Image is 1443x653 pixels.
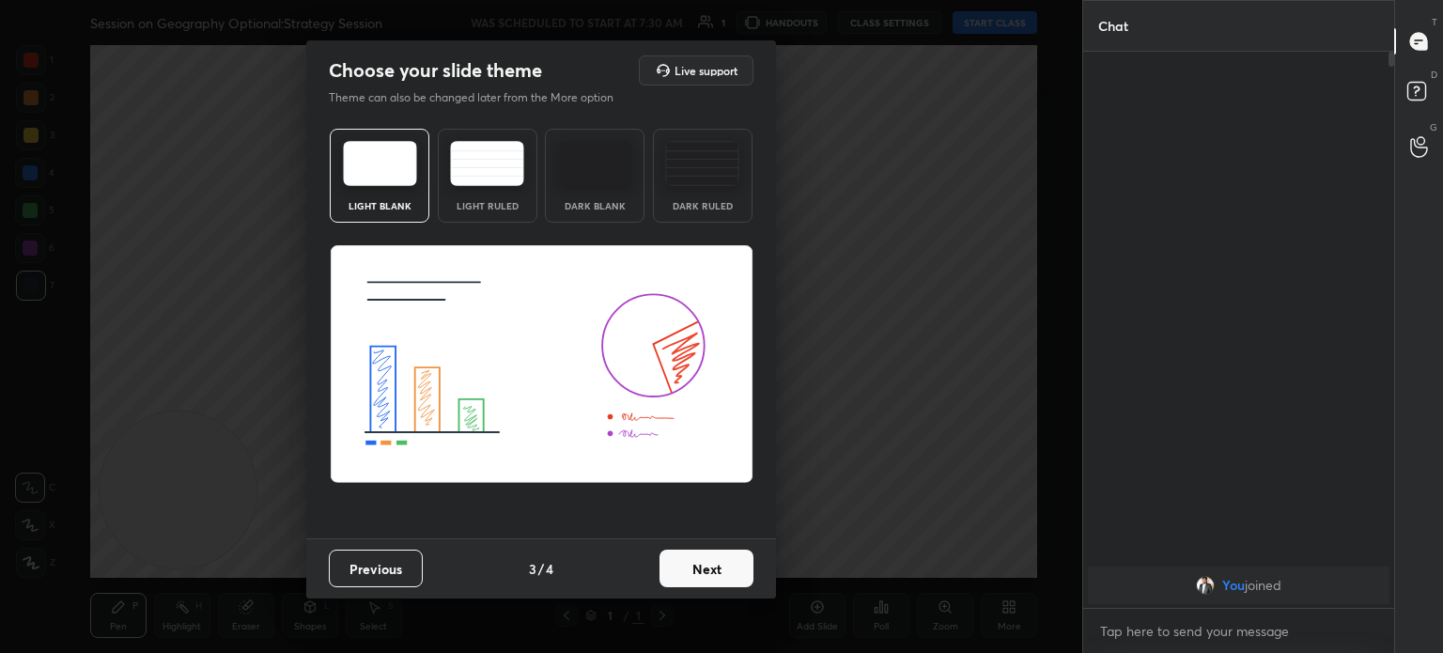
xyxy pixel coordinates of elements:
h4: / [538,559,544,579]
div: Dark Ruled [665,201,740,210]
span: You [1222,578,1245,593]
p: Theme can also be changed later from the More option [329,89,633,106]
p: D [1431,68,1437,82]
h2: Choose your slide theme [329,58,542,83]
div: grid [1083,563,1394,608]
h4: 3 [529,559,536,579]
button: Next [659,550,753,587]
img: lightRuledTheme.5fabf969.svg [450,141,524,186]
h4: 4 [546,559,553,579]
p: G [1430,120,1437,134]
img: fbb3c24a9d964a2d9832b95166ca1330.jpg [1196,576,1215,595]
img: lightTheme.e5ed3b09.svg [343,141,417,186]
img: lightThemeBanner.fbc32fad.svg [330,245,753,484]
h5: Live support [675,65,737,76]
button: Previous [329,550,423,587]
div: Light Blank [342,201,417,210]
div: Dark Blank [557,201,632,210]
span: joined [1245,578,1281,593]
p: Chat [1083,1,1143,51]
p: T [1432,15,1437,29]
img: darkRuledTheme.de295e13.svg [665,141,739,186]
div: Light Ruled [450,201,525,210]
img: darkTheme.f0cc69e5.svg [558,141,632,186]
